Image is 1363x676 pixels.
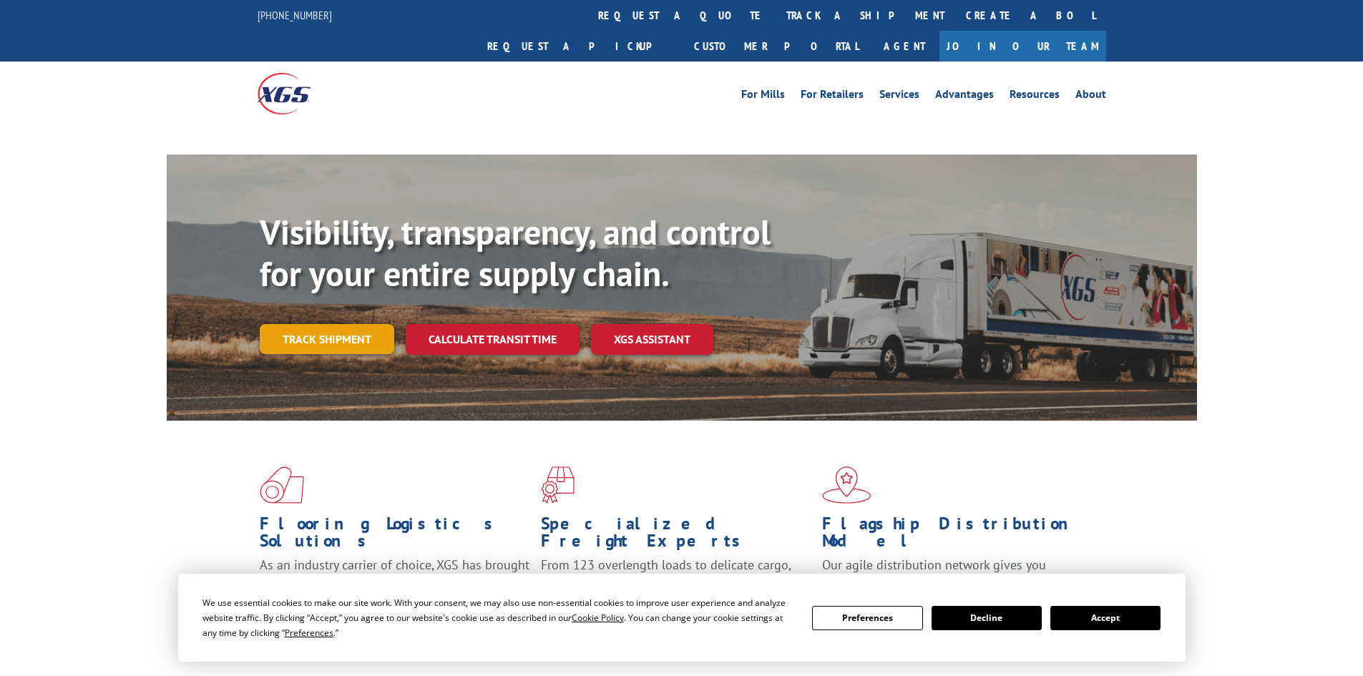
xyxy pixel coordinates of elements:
[932,606,1042,630] button: Decline
[822,557,1085,590] span: Our agile distribution network gives you nationwide inventory management on demand.
[869,31,939,62] a: Agent
[541,466,575,504] img: xgs-icon-focused-on-flooring-red
[822,515,1093,557] h1: Flagship Distribution Model
[1010,89,1060,104] a: Resources
[822,466,871,504] img: xgs-icon-flagship-distribution-model-red
[683,31,869,62] a: Customer Portal
[260,515,530,557] h1: Flooring Logistics Solutions
[812,606,922,630] button: Preferences
[178,574,1186,662] div: Cookie Consent Prompt
[260,324,394,354] a: Track shipment
[935,89,994,104] a: Advantages
[572,612,624,624] span: Cookie Policy
[406,324,580,355] a: Calculate transit time
[260,210,771,295] b: Visibility, transparency, and control for your entire supply chain.
[285,627,333,639] span: Preferences
[202,595,795,640] div: We use essential cookies to make our site work. With your consent, we may also use non-essential ...
[258,8,332,22] a: [PHONE_NUMBER]
[741,89,785,104] a: For Mills
[1075,89,1106,104] a: About
[477,31,683,62] a: Request a pickup
[541,515,811,557] h1: Specialized Freight Experts
[1050,606,1161,630] button: Accept
[801,89,864,104] a: For Retailers
[879,89,919,104] a: Services
[939,31,1106,62] a: Join Our Team
[591,324,713,355] a: XGS ASSISTANT
[260,557,529,607] span: As an industry carrier of choice, XGS has brought innovation and dedication to flooring logistics...
[541,557,811,620] p: From 123 overlength loads to delicate cargo, our experienced staff knows the best way to move you...
[260,466,304,504] img: xgs-icon-total-supply-chain-intelligence-red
